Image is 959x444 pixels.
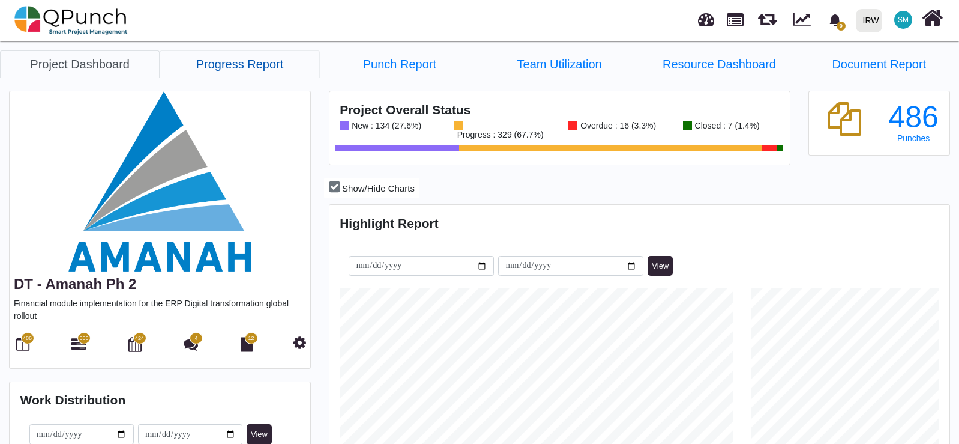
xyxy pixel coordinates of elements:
[639,50,799,78] a: Resource Dashboard
[14,2,128,38] img: qpunch-sp.fa6292f.png
[799,50,959,78] a: Document Report
[758,6,777,26] span: Releases
[184,337,198,351] i: Punch Discussion
[692,121,760,130] div: Closed : 7 (1.4%)
[887,1,919,39] a: SM
[324,178,419,199] button: Show/Hide Charts
[241,337,253,351] i: Document Library
[727,8,744,26] span: Projects
[340,102,779,117] h4: Project Overall Status
[71,337,86,351] i: Gantt
[340,216,939,231] h4: Highlight Report
[320,50,479,78] a: Punch Report
[349,121,421,130] div: New : 134 (27.6%)
[479,50,639,78] li: DT - Amanah Ph 2
[128,337,142,351] i: Calendar
[837,22,846,31] span: 0
[829,14,841,26] svg: bell fill
[248,335,254,343] span: 12
[922,7,943,29] i: Home
[454,130,544,139] div: Progress : 329 (67.7%)
[293,335,306,350] i: Project Settings
[14,297,306,323] p: Financial module implementation for the ERP Digital transformation global rollout
[160,50,319,78] a: Progress Report
[479,50,639,78] a: Team Utilization
[850,1,887,40] a: IRW
[897,133,930,143] span: Punches
[135,335,144,343] span: 424
[577,121,656,130] div: Overdue : 16 (3.3%)
[898,16,909,23] span: SM
[888,102,939,143] a: 486 Punches
[698,7,714,25] span: Dashboard
[23,335,32,343] span: 486
[80,335,89,343] span: 556
[894,11,912,29] span: Shafqat Mustafa
[16,337,29,351] i: Board
[787,1,822,40] div: Dynamic Report
[825,9,846,31] div: Notification
[14,276,136,292] a: DT - Amanah Ph 2
[648,256,673,276] button: View
[71,342,86,351] a: 556
[863,10,879,31] div: IRW
[195,335,198,343] span: 4
[20,392,300,407] h4: Work Distribution
[822,1,851,38] a: bell fill0
[888,102,939,132] div: 486
[342,183,415,193] span: Show/Hide Charts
